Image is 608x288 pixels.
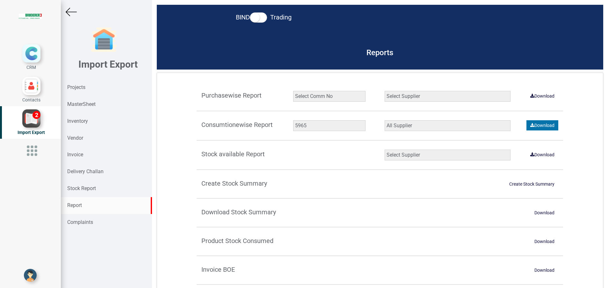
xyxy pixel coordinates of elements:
strong: Stock available Report [201,150,265,158]
strong: Consumtionewise Report [201,121,273,129]
a: Download [531,265,558,275]
strong: Inventory [67,118,88,124]
a: Download [526,120,558,130]
strong: Report [67,202,82,208]
strong: Trading [270,13,292,21]
a: Download [531,236,558,247]
div: 2 [33,111,40,119]
strong: Create Stock Summary [201,180,267,187]
span: Contacts [22,97,40,102]
strong: Product Stock Consumed [201,237,273,245]
b: Import Export [78,59,138,70]
strong: Invoice [67,151,83,158]
img: garage-closed.png [91,27,117,53]
button: Download [526,91,558,101]
button: Create Stock Summary [505,179,558,189]
strong: BIND [236,13,250,21]
strong: Purchasewise Report [201,92,262,99]
strong: Delivery Challan [67,168,104,174]
a: Download [531,208,558,218]
span: CRM [26,65,36,70]
button: Download [526,150,558,160]
strong: Download Stock Summary [201,208,276,216]
span: Import Export [18,130,45,135]
strong: Complaints [67,219,93,225]
h3: Reports [314,48,446,57]
strong: Invoice BOE [201,266,235,273]
strong: MasterSheet [67,101,96,107]
strong: Stock Report [67,185,96,191]
strong: Projects [67,84,85,90]
strong: Vendor [67,135,83,141]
